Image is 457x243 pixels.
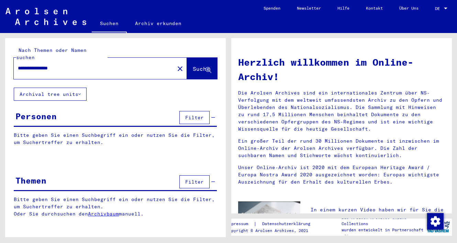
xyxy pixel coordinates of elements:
[311,206,445,228] p: In einem kurzen Video haben wir für Sie die wichtigsten Tipps für die Suche im Online-Archiv zusa...
[435,6,443,11] span: DE
[238,89,445,133] p: Die Arolsen Archives sind ein internationales Zentrum über NS-Verfolgung mit dem weltweit umfasse...
[226,220,319,228] div: |
[238,201,300,235] img: video.jpg
[14,88,87,101] button: Archival tree units
[425,218,451,235] img: yv_logo.png
[179,111,210,124] button: Filter
[193,65,210,72] span: Suche
[185,179,204,185] span: Filter
[92,15,127,33] a: Suchen
[15,110,57,122] div: Personen
[176,65,184,73] mat-icon: close
[173,62,187,75] button: Clear
[342,227,424,239] p: wurden entwickelt in Partnerschaft mit
[16,47,87,60] mat-label: Nach Themen oder Namen suchen
[238,137,445,159] p: Ein großer Teil der rund 30 Millionen Dokumente ist inzwischen im Online-Archiv der Arolsen Archi...
[427,213,444,230] img: Zustimmung ändern
[238,164,445,186] p: Unser Online-Archiv ist 2020 mit dem European Heritage Award / Europa Nostra Award 2020 ausgezeic...
[179,175,210,188] button: Filter
[187,58,217,79] button: Suche
[238,55,445,84] h1: Herzlich willkommen im Online-Archiv!
[226,228,319,234] p: Copyright © Arolsen Archives, 2021
[257,220,319,228] a: Datenschutzerklärung
[14,196,217,218] p: Bitte geben Sie einen Suchbegriff ein oder nutzen Sie die Filter, um Suchertreffer zu erhalten. O...
[14,132,217,146] p: Bitte geben Sie einen Suchbegriff ein oder nutzen Sie die Filter, um Suchertreffer zu erhalten.
[127,15,190,32] a: Archiv erkunden
[427,213,443,229] div: Zustimmung ändern
[15,174,46,187] div: Themen
[5,8,86,25] img: Arolsen_neg.svg
[185,114,204,121] span: Filter
[88,211,119,217] a: Archivbaum
[342,214,424,227] p: Die Arolsen Archives Online-Collections
[226,220,254,228] a: Impressum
